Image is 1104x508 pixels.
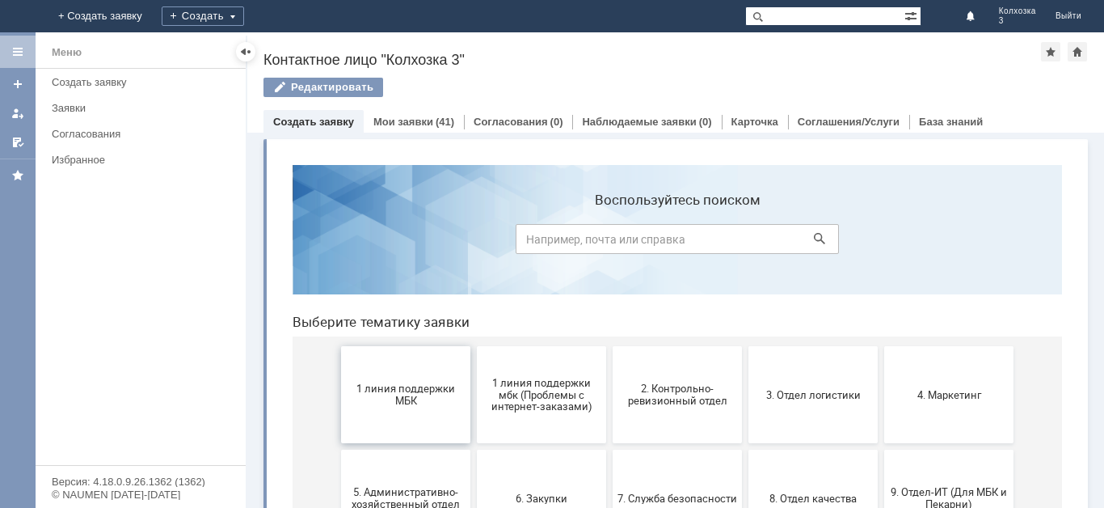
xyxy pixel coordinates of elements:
[202,438,322,462] span: Отдел-ИТ (Битрикс24 и CRM)
[605,401,734,498] button: Франчайзинг
[338,231,457,255] span: 2. Контрольно-ревизионный отдел
[469,298,598,395] button: 8. Отдел качества
[236,40,559,56] label: Воспользуйтесь поиском
[52,476,230,487] div: Версия: 4.18.0.9.26.1362 (1362)
[263,52,1041,68] div: Контактное лицо "Колхозка 3"
[197,298,327,395] button: 6. Закупки
[45,70,242,95] a: Создать заявку
[52,43,82,62] div: Меню
[52,128,236,140] div: Согласования
[333,194,462,291] button: 2. Контрольно-ревизионный отдел
[236,42,255,61] div: Скрыть меню
[61,298,191,395] button: 5. Административно-хозяйственный отдел
[474,236,593,248] span: 3. Отдел логистики
[605,194,734,291] button: 4. Маркетинг
[1068,42,1087,61] div: Сделать домашней страницей
[609,334,729,358] span: 9. Отдел-ИТ (Для МБК и Пекарни)
[202,224,322,260] span: 1 линия поддержки мбк (Проблемы с интернет-заказами)
[52,76,236,88] div: Создать заявку
[52,489,230,500] div: © NAUMEN [DATE]-[DATE]
[904,7,921,23] span: Расширенный поиск
[609,236,729,248] span: 4. Маркетинг
[731,116,778,128] a: Карточка
[333,401,462,498] button: Отдел-ИТ (Офис)
[66,443,186,455] span: Бухгалтерия (для мбк)
[61,194,191,291] button: 1 линия поддержки МБК
[469,401,598,498] button: Финансовый отдел
[999,6,1036,16] span: Колхозка
[333,298,462,395] button: 7. Служба безопасности
[5,71,31,97] a: Создать заявку
[197,401,327,498] button: Отдел-ИТ (Битрикс24 и CRM)
[66,231,186,255] span: 1 линия поддержки МБК
[5,129,31,155] a: Мои согласования
[197,194,327,291] button: 1 линия поддержки мбк (Проблемы с интернет-заказами)
[469,194,598,291] button: 3. Отдел логистики
[5,100,31,126] a: Мои заявки
[609,443,729,455] span: Франчайзинг
[798,116,900,128] a: Соглашения/Услуги
[66,334,186,358] span: 5. Административно-хозяйственный отдел
[273,116,354,128] a: Создать заявку
[338,340,457,352] span: 7. Служба безопасности
[338,443,457,455] span: Отдел-ИТ (Офис)
[13,162,782,178] header: Выберите тематику заявки
[474,116,548,128] a: Согласования
[236,72,559,102] input: Например, почта или справка
[582,116,696,128] a: Наблюдаемые заявки
[605,298,734,395] button: 9. Отдел-ИТ (Для МБК и Пекарни)
[1041,42,1060,61] div: Добавить в избранное
[474,340,593,352] span: 8. Отдел качества
[162,6,244,26] div: Создать
[45,121,242,146] a: Согласования
[919,116,983,128] a: База знаний
[61,401,191,498] button: Бухгалтерия (для мбк)
[52,102,236,114] div: Заявки
[52,154,218,166] div: Избранное
[550,116,563,128] div: (0)
[202,340,322,352] span: 6. Закупки
[373,116,433,128] a: Мои заявки
[436,116,454,128] div: (41)
[699,116,712,128] div: (0)
[999,16,1036,26] span: 3
[474,443,593,455] span: Финансовый отдел
[45,95,242,121] a: Заявки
